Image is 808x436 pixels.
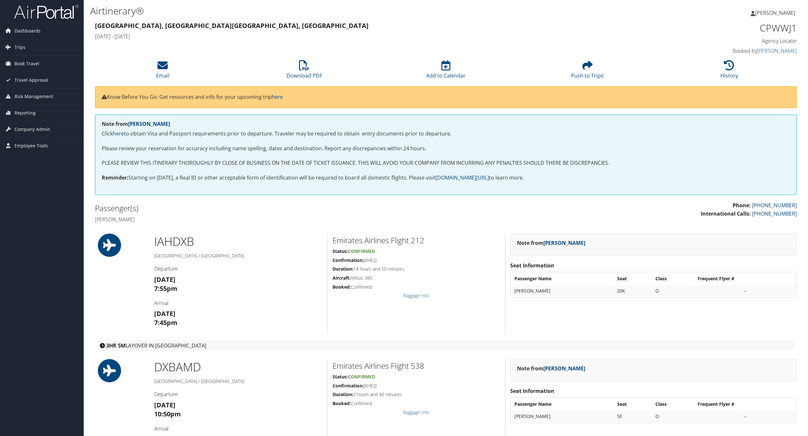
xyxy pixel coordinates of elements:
td: 20K [614,285,652,297]
h1: Airtinerary® [90,4,564,18]
h5: [GEOGRAPHIC_DATA] / [GEOGRAPHIC_DATA] [154,378,323,385]
div: -- [698,288,793,294]
a: Baggage Info [403,292,429,299]
th: Frequent Flyer # [694,398,796,410]
h5: Confirmed [333,400,501,407]
p: Please review your reservation for accuracy including name spelling, dates and destination. Repor... [102,144,790,153]
strong: [DATE] [154,309,175,318]
span: Book Travel [14,56,39,72]
strong: 3HR 5M [106,342,126,349]
strong: Duration: [333,391,353,397]
strong: Phone: [733,202,751,209]
p: PLEASE REVIEW THIS ITINERARY THOROUGHLY BY CLOSE OF BUSINESS ON THE DATE OF TICKET ISSUANCE. THIS... [102,159,790,167]
h5: 14 hours and 50 minutes [333,266,501,272]
strong: Duration: [333,266,353,272]
a: [PHONE_NUMBER] [752,202,797,209]
h1: CPWWJ1 [629,21,797,35]
h4: Arrival [154,425,323,432]
strong: 7:55pm [154,284,177,293]
strong: Seat Information [510,262,554,269]
strong: [DATE] [154,401,175,409]
span: [PERSON_NAME] [755,9,795,16]
a: [PERSON_NAME] [751,3,802,23]
a: Baggage Info [403,409,429,415]
a: here [113,130,124,137]
a: here [272,93,283,100]
td: 5E [614,411,652,422]
span: Confirmed [348,248,375,254]
a: Add to Calendar [426,64,465,79]
strong: Confirmation: [333,383,364,389]
a: [PERSON_NAME] [757,47,797,54]
th: Class [652,398,694,410]
h5: Airbus 380 [333,275,501,281]
th: Seat [614,273,652,284]
h2: Emirates Airlines Flight 212 [333,235,501,246]
span: Reporting [14,105,36,121]
span: Confirmed [348,374,375,380]
p: Click to obtain Visa and Passport requirements prior to departure. Traveler may be required to ob... [102,130,790,138]
a: [PERSON_NAME] [543,365,585,372]
h4: Departure [154,391,323,398]
strong: Note from [517,239,585,246]
strong: Aircraft: [333,275,351,281]
td: O [652,411,694,422]
a: [PERSON_NAME] [128,120,170,127]
a: History [720,64,738,79]
a: Push to Tripit [571,64,604,79]
h5: [GEOGRAPHIC_DATA] / [GEOGRAPHIC_DATA] [154,253,323,259]
strong: Note from [102,120,170,127]
div: -- [698,413,793,419]
th: Passenger Name [511,273,613,284]
strong: 7:45pm [154,318,177,327]
strong: Booked: [333,284,351,290]
p: Starting on [DATE], a Real ID or other acceptable form of identification will be required to boar... [102,174,790,182]
p: Know Before You Go: Get resources and info for your upcoming trip [102,93,790,101]
strong: Status: [333,374,348,380]
img: airportal-logo.png [14,4,79,19]
span: Risk Management [14,88,53,105]
div: layover in [GEOGRAPHIC_DATA] [97,340,795,351]
h4: [PERSON_NAME] [95,216,441,223]
td: [PERSON_NAME] [511,285,613,297]
td: O [652,285,694,297]
span: Travel Approval [14,72,48,88]
span: Dashboards [14,23,41,39]
a: [DOMAIN_NAME][URL] [436,174,489,181]
h4: Booked by [629,47,797,54]
span: Trips [14,39,25,55]
a: [PERSON_NAME] [543,239,585,246]
strong: Note from [517,365,585,372]
h4: Arrival [154,300,323,307]
h5: Confirmed [333,284,501,290]
a: Download PDF [287,64,322,79]
a: Email [156,64,169,79]
th: Passenger Name [511,398,613,410]
span: Company Admin [14,121,50,137]
h1: IAH DXB [154,234,323,250]
h2: Passenger(s) [95,203,441,214]
th: Frequent Flyer # [694,273,796,284]
h5: JXHE2J [333,257,501,264]
th: Class [652,273,694,284]
strong: Status: [333,248,348,254]
strong: 10:50pm [154,410,181,418]
th: Seat [614,398,652,410]
h5: JXHE2J [333,383,501,389]
h4: Departure [154,265,323,272]
a: [PHONE_NUMBER] [752,210,797,217]
strong: International Calls: [701,210,751,217]
span: Employee Tools [14,138,48,154]
strong: Confirmation: [333,257,364,263]
h4: Agency Locator [629,37,797,44]
h4: [DATE] - [DATE] [95,33,619,40]
strong: Seat Information [510,387,554,394]
strong: [GEOGRAPHIC_DATA], [GEOGRAPHIC_DATA] [GEOGRAPHIC_DATA], [GEOGRAPHIC_DATA] [95,21,369,30]
strong: Reminder: [102,174,128,181]
h5: 2 hours and 40 minutes [333,391,501,398]
h2: Emirates Airlines Flight 538 [333,360,501,371]
strong: [DATE] [154,275,175,284]
td: [PERSON_NAME] [511,411,613,422]
strong: Booked: [333,400,351,406]
h1: DXB AMD [154,359,323,375]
